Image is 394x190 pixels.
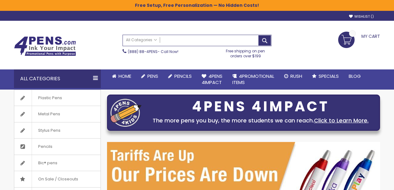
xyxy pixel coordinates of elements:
[14,171,101,187] a: On Sale / Closeouts
[123,35,160,45] a: All Categories
[14,106,101,122] a: Metal Pens
[128,49,178,54] span: - Call Now!
[32,171,84,187] span: On Sale / Closeouts
[145,116,377,125] div: The more pens you buy, the more students we can reach.
[197,69,227,90] a: 4Pens4impact
[174,73,192,79] span: Pencils
[14,69,101,88] div: All Categories
[14,155,101,171] a: Bic® pens
[32,139,59,155] span: Pencils
[14,90,101,106] a: Plastic Pens
[14,36,76,56] img: 4Pens Custom Pens and Promotional Products
[202,73,222,86] span: 4Pens 4impact
[107,69,136,83] a: Home
[319,73,339,79] span: Specials
[227,69,279,90] a: 4PROMOTIONALITEMS
[136,69,163,83] a: Pens
[307,69,344,83] a: Specials
[145,100,377,113] div: 4PENS 4IMPACT
[32,90,68,106] span: Plastic Pens
[119,73,131,79] span: Home
[220,46,272,59] div: Free shipping on pen orders over $199
[128,49,158,54] a: (888) 88-4PENS
[163,69,197,83] a: Pencils
[314,117,369,124] a: Click to Learn More.
[110,99,141,127] img: four_pen_logo.png
[32,122,67,139] span: Stylus Pens
[32,155,64,171] span: Bic® pens
[349,73,361,79] span: Blog
[32,106,66,122] span: Metal Pens
[290,73,302,79] span: Rush
[349,14,374,19] a: Wishlist
[14,122,101,139] a: Stylus Pens
[126,38,157,42] span: All Categories
[232,73,274,86] span: 4PROMOTIONAL ITEMS
[344,69,366,83] a: Blog
[147,73,158,79] span: Pens
[14,139,101,155] a: Pencils
[279,69,307,83] a: Rush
